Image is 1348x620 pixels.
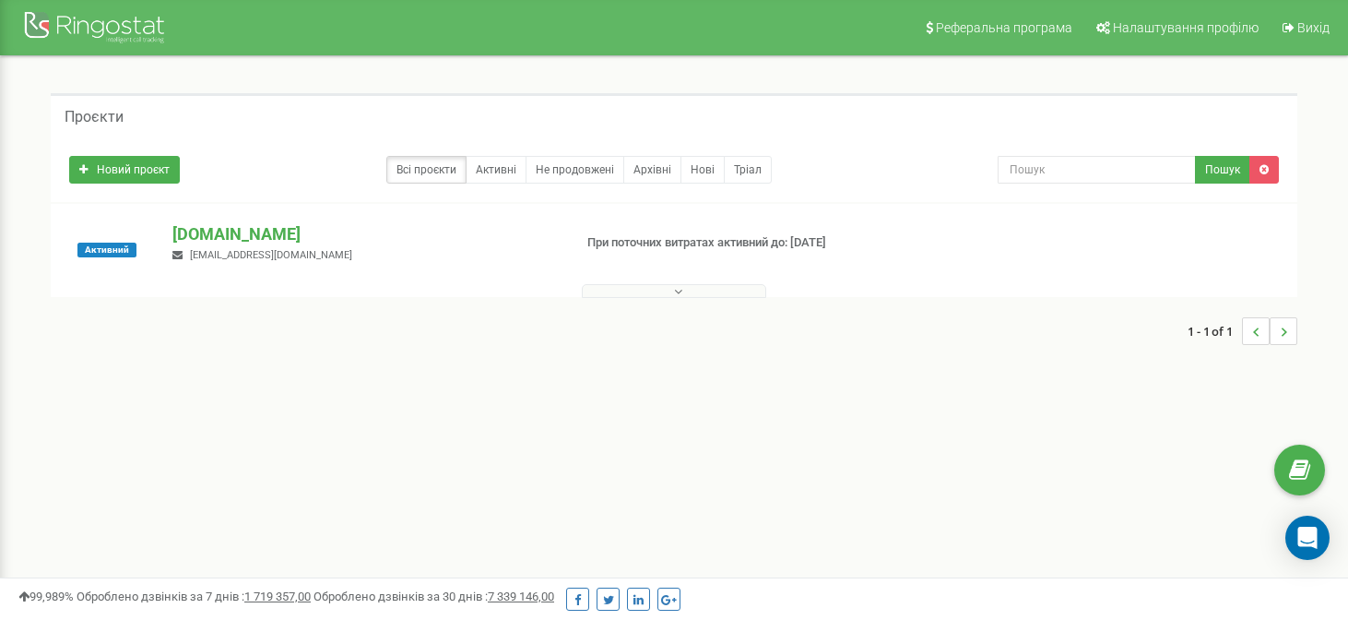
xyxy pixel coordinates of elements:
a: Не продовжені [526,156,624,184]
u: 7 339 146,00 [488,590,554,603]
a: Активні [466,156,526,184]
span: 99,989% [18,590,74,603]
p: При поточних витратах активний до: [DATE] [587,234,869,252]
nav: ... [1188,299,1297,364]
a: Тріал [724,156,772,184]
a: Архівні [623,156,681,184]
input: Пошук [998,156,1197,184]
a: Нові [680,156,725,184]
span: Реферальна програма [936,20,1072,35]
h5: Проєкти [65,109,124,125]
span: Налаштування профілю [1113,20,1259,35]
div: Open Intercom Messenger [1285,516,1330,560]
span: Оброблено дзвінків за 30 днів : [313,590,554,603]
p: [DOMAIN_NAME] [172,222,557,246]
u: 1 719 357,00 [244,590,311,603]
button: Пошук [1195,156,1250,184]
a: Новий проєкт [69,156,180,184]
span: Активний [77,243,136,257]
span: Оброблено дзвінків за 7 днів : [77,590,311,603]
span: Вихід [1297,20,1330,35]
span: [EMAIL_ADDRESS][DOMAIN_NAME] [190,249,352,261]
a: Всі проєкти [386,156,467,184]
span: 1 - 1 of 1 [1188,317,1242,345]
